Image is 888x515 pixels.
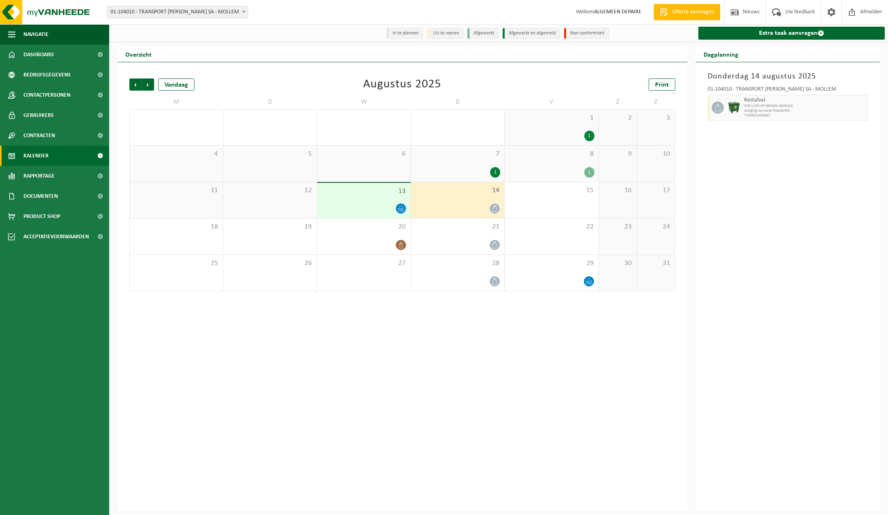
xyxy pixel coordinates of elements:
[670,8,716,16] span: Offerte aanvragen
[227,223,313,231] span: 19
[158,78,195,91] div: Vandaag
[594,9,641,15] strong: ALGEMEEN DEPAIRE
[637,95,675,109] td: Z
[509,186,594,195] span: 15
[427,28,463,39] li: Uit te voeren
[134,150,219,159] span: 4
[728,102,740,114] img: WB-1100-HPE-GN-01
[603,150,632,159] span: 9
[708,70,868,83] h3: Donderdag 14 augustus 2025
[505,95,598,109] td: V
[503,28,560,39] li: Afgewerkt en afgemeld
[509,259,594,268] span: 29
[641,259,671,268] span: 31
[317,95,411,109] td: W
[467,28,499,39] li: Afgewerkt
[23,146,49,166] span: Kalender
[655,82,669,88] span: Print
[142,78,154,91] span: Volgende
[708,87,868,95] div: 01-104010 - TRANSPORT [PERSON_NAME] SA - MOLLEM
[321,223,406,231] span: 20
[698,27,885,40] a: Extra taak aanvragen
[134,223,219,231] span: 18
[23,166,55,186] span: Rapportage
[23,45,54,65] span: Dashboard
[509,114,594,123] span: 1
[509,150,594,159] span: 8
[744,104,866,108] span: WB-1100-HP déchets résiduels
[321,259,406,268] span: 27
[641,223,671,231] span: 24
[23,24,49,45] span: Navigatie
[509,223,594,231] span: 22
[117,46,160,62] h2: Overzicht
[134,186,219,195] span: 11
[415,223,500,231] span: 21
[23,65,71,85] span: Bedrijfsgegevens
[23,206,60,227] span: Product Shop
[411,95,505,109] td: D
[23,186,58,206] span: Documenten
[387,28,423,39] li: In te plannen
[321,150,406,159] span: 6
[649,78,675,91] a: Print
[744,97,866,104] span: Restafval
[584,131,594,141] div: 1
[23,125,55,146] span: Contracten
[415,186,500,195] span: 14
[415,150,500,159] span: 7
[696,46,746,62] h2: Dagplanning
[23,85,70,105] span: Contactpersonen
[23,105,54,125] span: Gebruikers
[223,95,317,109] td: D
[641,150,671,159] span: 10
[603,186,632,195] span: 16
[490,167,500,178] div: 1
[415,259,500,268] span: 28
[227,259,313,268] span: 26
[603,223,632,231] span: 23
[653,4,720,20] a: Offerte aanvragen
[584,167,594,178] div: 1
[603,259,632,268] span: 30
[23,227,89,247] span: Acceptatievoorwaarden
[129,78,142,91] span: Vorige
[129,95,223,109] td: M
[227,186,313,195] span: 12
[321,187,406,196] span: 13
[641,114,671,123] span: 3
[744,113,866,118] span: T250001486887
[564,28,609,39] li: Non-conformiteit
[744,108,866,113] span: Lediging op vaste frequentie
[599,95,637,109] td: Z
[107,6,248,18] span: 01-104010 - TRANSPORT MARCEL DEPAIRE SA - MOLLEM
[363,78,441,91] div: Augustus 2025
[134,259,219,268] span: 25
[641,186,671,195] span: 17
[603,114,632,123] span: 2
[227,150,313,159] span: 5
